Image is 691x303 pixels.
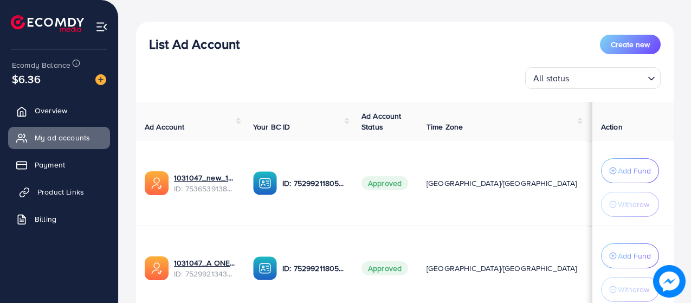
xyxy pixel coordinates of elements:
span: Overview [35,105,67,116]
button: Withdraw [601,192,659,217]
a: Overview [8,100,110,121]
img: ic-ads-acc.e4c84228.svg [145,256,169,280]
div: Search for option [525,67,661,89]
button: Create new [600,35,661,54]
a: 1031047_new_1754737326433 [174,172,236,183]
button: Add Fund [601,243,659,268]
a: 1031047_A ONE BEDDING_1753196436598 [174,257,236,268]
p: Add Fund [618,164,651,177]
span: [GEOGRAPHIC_DATA]/[GEOGRAPHIC_DATA] [427,263,577,274]
span: [GEOGRAPHIC_DATA]/[GEOGRAPHIC_DATA] [427,178,577,189]
img: image [95,74,106,85]
span: Your BC ID [253,121,290,132]
div: <span class='underline'>1031047_A ONE BEDDING_1753196436598</span></br>7529921343337742352 [174,257,236,280]
a: My ad accounts [8,127,110,149]
p: Add Fund [618,249,651,262]
span: $6.36 [12,71,41,87]
span: Approved [361,261,408,275]
div: <span class='underline'>1031047_new_1754737326433</span></br>7536539138628403201 [174,172,236,195]
span: Approved [361,176,408,190]
p: ID: 7529921180598337552 [282,262,344,275]
span: My ad accounts [35,132,90,143]
a: Product Links [8,181,110,203]
h3: List Ad Account [149,36,240,52]
button: Withdraw [601,277,659,302]
img: ic-ba-acc.ded83a64.svg [253,171,277,195]
input: Search for option [573,68,643,86]
a: Payment [8,154,110,176]
span: Action [601,121,623,132]
span: Create new [611,39,650,50]
p: Withdraw [618,283,649,296]
button: Add Fund [601,158,659,183]
p: ID: 7529921180598337552 [282,177,344,190]
img: menu [95,21,108,33]
img: ic-ads-acc.e4c84228.svg [145,171,169,195]
img: ic-ba-acc.ded83a64.svg [253,256,277,280]
img: image [653,265,686,298]
span: Payment [35,159,65,170]
img: logo [11,15,84,32]
span: Time Zone [427,121,463,132]
span: Ad Account Status [361,111,402,132]
span: ID: 7529921343337742352 [174,268,236,279]
span: Ecomdy Balance [12,60,70,70]
span: ID: 7536539138628403201 [174,183,236,194]
span: Ad Account [145,121,185,132]
p: Withdraw [618,198,649,211]
span: Product Links [37,186,84,197]
a: Billing [8,208,110,230]
span: Billing [35,214,56,224]
span: All status [531,70,572,86]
